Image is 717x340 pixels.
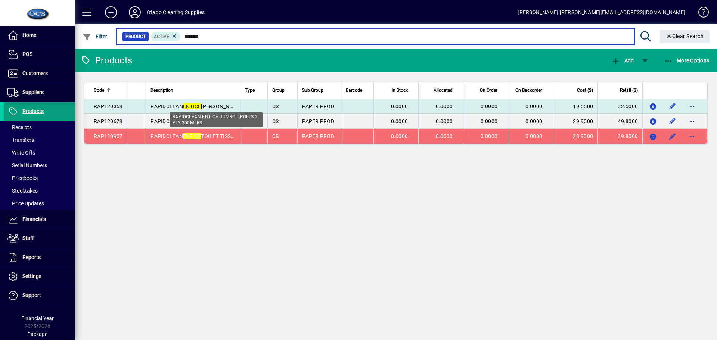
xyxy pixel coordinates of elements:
[4,184,75,197] a: Stocktakes
[391,103,408,109] span: 0.0000
[423,86,459,94] div: Allocated
[302,118,334,124] span: PAPER PROD
[4,248,75,267] a: Reports
[183,103,201,109] em: ENTICE
[436,118,453,124] span: 0.0000
[686,100,698,112] button: More options
[667,115,679,127] button: Edit
[81,30,109,43] button: Filter
[22,273,41,279] span: Settings
[150,86,236,94] div: Description
[7,175,38,181] span: Pricebooks
[80,54,132,66] div: Products
[272,133,279,139] span: CS
[553,129,597,144] td: 23.9000
[150,86,173,94] span: Description
[553,114,597,129] td: 29.9000
[151,32,181,41] mat-chip: Activation Status: Active
[94,86,104,94] span: Code
[436,133,453,139] span: 0.0000
[22,89,44,95] span: Suppliers
[468,86,504,94] div: On Order
[4,229,75,248] a: Staff
[480,86,497,94] span: On Order
[4,45,75,64] a: POS
[525,103,543,109] span: 0.0000
[515,86,542,94] span: On Backorder
[7,188,38,194] span: Stocktakes
[662,54,711,67] button: More Options
[481,133,498,139] span: 0.0000
[4,134,75,146] a: Transfers
[667,100,679,112] button: Edit
[99,6,123,19] button: Add
[22,108,44,114] span: Products
[525,118,543,124] span: 0.0000
[245,86,263,94] div: Type
[94,118,122,124] span: RAP120679
[7,124,32,130] span: Receipts
[22,216,46,222] span: Financials
[597,114,642,129] td: 49.8000
[272,118,279,124] span: CS
[513,86,549,94] div: On Backorder
[302,86,323,94] span: Sub Group
[4,64,75,83] a: Customers
[94,86,122,94] div: Code
[4,172,75,184] a: Pricebooks
[481,103,498,109] span: 0.0000
[94,103,122,109] span: RAP120359
[147,6,205,18] div: Otago Cleaning Supplies
[686,130,698,142] button: More options
[4,26,75,45] a: Home
[22,70,48,76] span: Customers
[150,133,295,139] span: RAPIDCLEAN TOILET TISSUE 2 PLY WRAPPED ROLLS
[22,292,41,298] span: Support
[245,86,255,94] span: Type
[170,112,263,127] div: RAPIDCLEAN ENTICE JUMBO T.ROLLS 2 PLY 300MTRS
[302,86,336,94] div: Sub Group
[660,30,710,43] button: Clear
[21,315,54,321] span: Financial Year
[4,146,75,159] a: Write Offs
[22,254,41,260] span: Reports
[525,133,543,139] span: 0.0000
[609,54,636,67] button: Add
[83,34,108,40] span: Filter
[7,200,44,206] span: Price Updates
[125,33,146,40] span: Product
[4,121,75,134] a: Receipts
[183,133,201,139] em: ENTICE
[154,34,169,39] span: Active
[27,331,47,337] span: Package
[664,57,710,63] span: More Options
[150,118,297,124] span: RAPIDCLEAN SLIMFOLD PAPER TOWEL 200 SHTS/PK
[620,86,638,94] span: Retail ($)
[611,57,634,63] span: Add
[4,210,75,229] a: Financials
[4,267,75,286] a: Settings
[302,133,334,139] span: PAPER PROD
[553,99,597,114] td: 19.5500
[378,86,415,94] div: In Stock
[22,32,36,38] span: Home
[667,130,679,142] button: Edit
[346,86,362,94] span: Barcode
[7,137,34,143] span: Transfers
[4,197,75,210] a: Price Updates
[693,1,708,26] a: Knowledge Base
[666,33,704,39] span: Clear Search
[4,286,75,305] a: Support
[4,159,75,172] a: Serial Numbers
[272,103,279,109] span: CS
[272,86,293,94] div: Group
[391,118,408,124] span: 0.0000
[7,150,35,156] span: Write Offs
[392,86,408,94] span: In Stock
[391,133,408,139] span: 0.0000
[597,99,642,114] td: 32.5000
[22,235,34,241] span: Staff
[4,83,75,102] a: Suppliers
[577,86,593,94] span: Cost ($)
[272,86,285,94] span: Group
